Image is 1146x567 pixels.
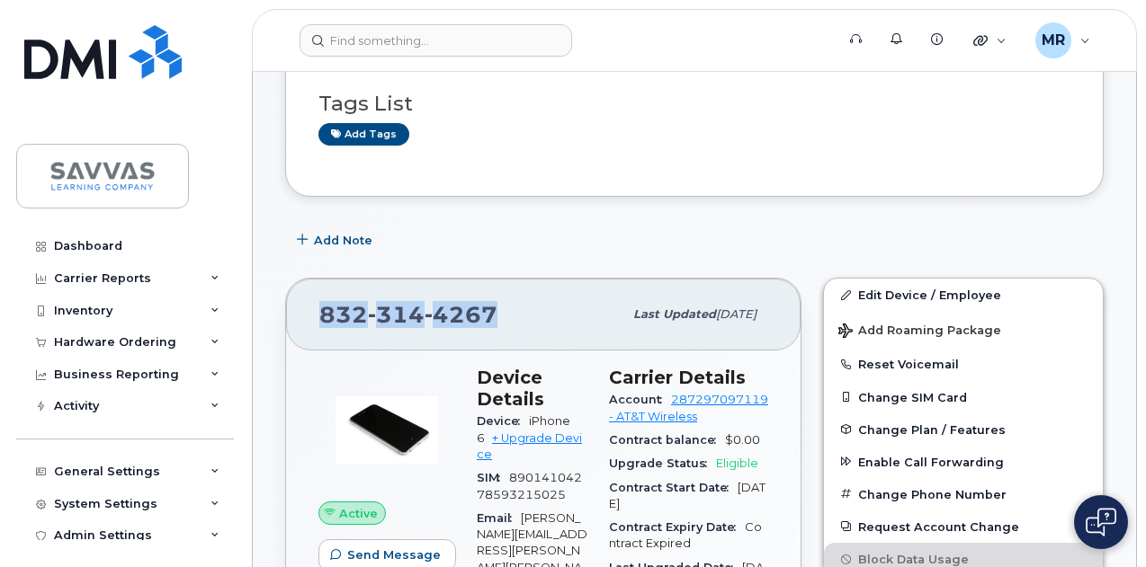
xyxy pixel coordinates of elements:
[824,510,1103,543] button: Request Account Change
[609,393,768,422] a: 287297097119 - AT&T Wireless
[318,123,409,146] a: Add tags
[318,93,1070,115] h3: Tags List
[477,471,509,484] span: SIM
[477,511,521,525] span: Email
[1023,22,1103,58] div: Magali Ramirez-Sanchez
[300,24,572,57] input: Find something...
[1042,30,1065,51] span: MR
[838,323,1001,341] span: Add Roaming Package
[716,456,758,470] span: Eligible
[824,478,1103,510] button: Change Phone Number
[314,232,372,249] span: Add Note
[824,381,1103,413] button: Change SIM Card
[477,414,529,428] span: Device
[716,307,757,321] span: [DATE]
[477,367,587,410] h3: Device Details
[609,481,765,510] span: [DATE]
[477,431,582,461] a: + Upgrade Device
[609,433,725,447] span: Contract balance
[609,393,671,406] span: Account
[477,471,582,501] span: 89014104278593215025
[609,456,716,470] span: Upgrade Status
[319,301,497,328] span: 832
[425,301,497,328] span: 4267
[633,307,716,321] span: Last updated
[347,546,441,563] span: Send Message
[824,413,1103,446] button: Change Plan / Features
[961,22,1019,58] div: Quicklinks
[858,422,1006,436] span: Change Plan / Features
[609,520,745,534] span: Contract Expiry Date
[285,224,388,256] button: Add Note
[609,367,768,388] h3: Carrier Details
[609,481,738,494] span: Contract Start Date
[1086,508,1116,536] img: Open chat
[858,455,1004,468] span: Enable Call Forwarding
[824,279,1103,311] a: Edit Device / Employee
[824,446,1103,478] button: Enable Call Forwarding
[477,414,570,444] span: iPhone 6
[368,301,425,328] span: 314
[824,311,1103,348] button: Add Roaming Package
[725,433,760,447] span: $0.00
[824,348,1103,380] button: Reset Voicemail
[339,505,378,522] span: Active
[333,376,441,483] img: image20231002-3703462-1wx6rma.jpeg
